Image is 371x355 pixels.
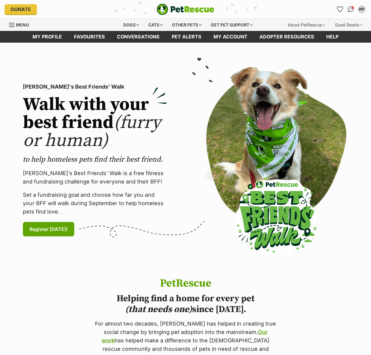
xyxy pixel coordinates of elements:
[119,19,143,31] div: Dogs
[166,31,207,43] a: Pet alerts
[111,31,166,43] a: conversations
[346,5,356,14] a: Conversations
[23,83,167,91] p: [PERSON_NAME]'s Best Friends' Walk
[207,31,253,43] a: My account
[125,304,192,315] i: (that needs one)
[23,155,167,164] p: to help homeless pets find their best friend.
[331,19,366,31] div: Good Reads
[93,278,278,290] h1: PetRescue
[5,4,37,14] a: Donate
[335,5,366,14] ul: Account quick links
[168,19,206,31] div: Other pets
[359,6,365,12] div: KP
[23,169,167,186] p: [PERSON_NAME]’s Best Friends' Walk is a free fitness and fundraising challenge for everyone and t...
[357,5,366,14] button: My account
[335,5,345,14] a: Favourites
[320,31,345,43] a: Help
[9,19,33,30] a: Menu
[23,111,161,152] span: (furry or human)
[157,4,214,15] a: PetRescue
[157,4,214,15] img: logo-e224e6f780fb5917bec1dbf3a21bbac754714ae5b6737aabdf751b685950b380.svg
[253,31,320,43] a: Adopter resources
[23,222,74,236] a: Register [DATE]!
[16,22,29,27] span: Menu
[29,226,68,233] span: Register [DATE]!
[93,293,278,315] h2: Helping find a home for every pet since [DATE].
[284,19,330,31] div: About PetRescue
[68,31,111,43] a: Favourites
[23,191,167,216] p: Set a fundraising goal and choose how far you and your BFF will walk during September to help hom...
[144,19,167,31] div: Cats
[26,31,68,43] a: My profile
[348,6,354,12] img: chat-41dd97257d64d25036548639549fe6c8038ab92f7586957e7f3b1b290dea8141.svg
[23,96,167,150] h2: Walk with your best friend
[207,19,257,31] div: Get pet support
